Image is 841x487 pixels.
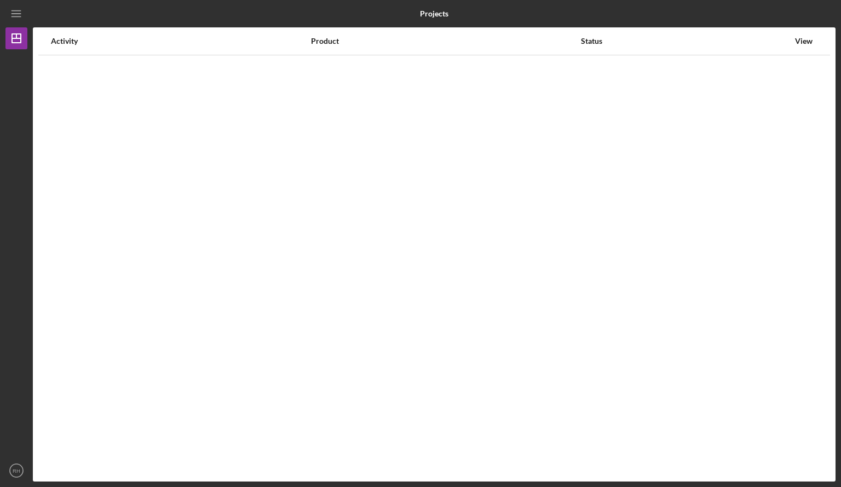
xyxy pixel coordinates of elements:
[51,37,310,45] div: Activity
[790,37,817,45] div: View
[420,9,448,18] b: Projects
[311,37,580,45] div: Product
[581,37,789,45] div: Status
[5,460,27,482] button: RH
[13,468,20,474] text: RH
